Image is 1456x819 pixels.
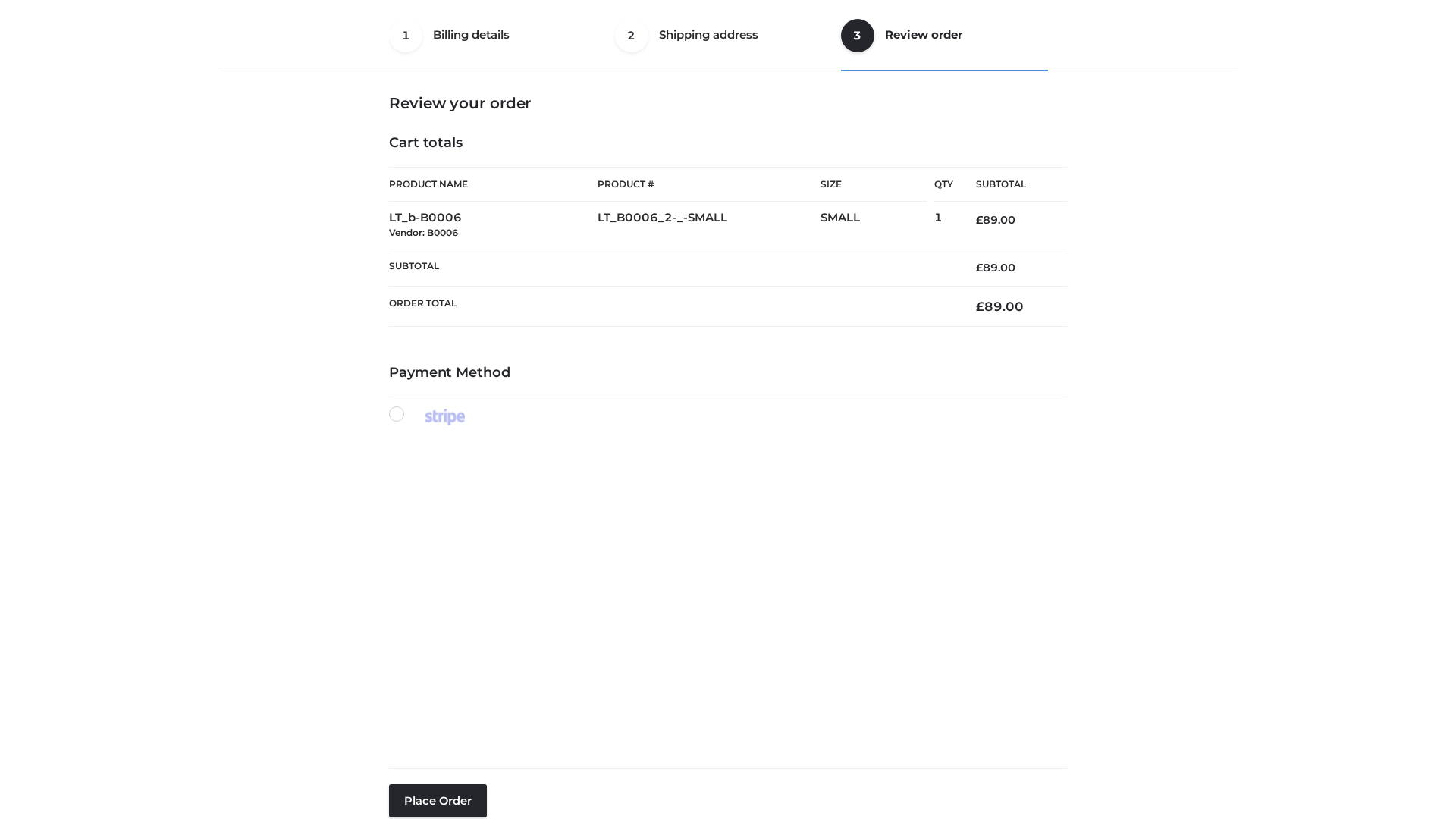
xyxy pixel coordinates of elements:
td: LT_B0006_2-_-SMALL [598,202,821,249]
span: £ [976,299,984,314]
iframe: Secure payment input frame [386,422,1064,756]
th: Subtotal [389,249,953,286]
h4: Cart totals [389,135,1067,152]
th: Product # [598,167,821,202]
small: Vendor: B0006 [389,227,458,238]
span: £ [976,213,983,227]
th: Subtotal [953,168,1067,202]
span: £ [976,261,983,275]
bdi: 89.00 [976,299,1024,314]
button: Place order [389,784,487,817]
bdi: 89.00 [976,261,1015,275]
td: SMALL [821,202,934,249]
td: 1 [934,202,953,249]
h3: Review your order [389,94,1067,112]
th: Size [821,168,927,202]
td: LT_b-B0006 [389,202,598,249]
bdi: 89.00 [976,213,1015,227]
th: Product Name [389,167,598,202]
th: Qty [934,167,953,202]
h4: Payment Method [389,365,1067,381]
th: Order Total [389,287,953,327]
